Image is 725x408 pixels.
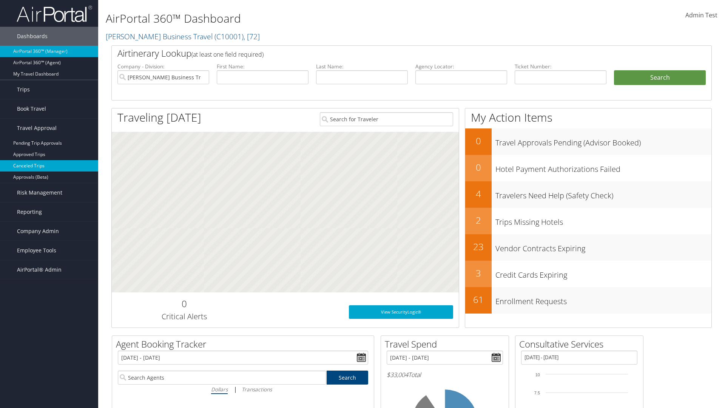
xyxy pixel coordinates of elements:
span: Reporting [17,202,42,221]
h2: 23 [465,240,492,253]
tspan: 10 [535,372,540,377]
h3: Hotel Payment Authorizations Failed [495,160,711,175]
a: View SecurityLogic® [349,305,453,319]
i: Dollars [211,386,228,393]
div: | [118,385,368,394]
a: Admin Test [685,4,717,27]
input: Search for Traveler [320,112,453,126]
span: Book Travel [17,99,46,118]
span: $33,004 [387,371,408,379]
h1: My Action Items [465,110,711,125]
i: Transactions [242,386,272,393]
span: , [ 72 ] [244,31,260,42]
span: AirPortal® Admin [17,260,62,279]
h6: Total [387,371,503,379]
span: Travel Approval [17,119,57,138]
a: [PERSON_NAME] Business Travel [106,31,260,42]
h2: 61 [465,293,492,306]
h2: Travel Spend [385,338,509,351]
h2: 0 [117,297,251,310]
h3: Travelers Need Help (Safety Check) [495,187,711,201]
img: airportal-logo.png [17,5,92,23]
tspan: 7.5 [534,391,540,395]
h3: Credit Cards Expiring [495,266,711,280]
h2: 3 [465,267,492,280]
h2: 4 [465,187,492,200]
a: 61Enrollment Requests [465,287,711,314]
h3: Trips Missing Hotels [495,213,711,227]
span: Employee Tools [17,241,56,260]
a: 3Credit Cards Expiring [465,261,711,287]
span: Dashboards [17,27,48,46]
a: Search [327,371,369,385]
span: ( C10001 ) [214,31,244,42]
label: Agency Locator: [415,63,507,70]
button: Search [614,70,706,85]
span: (at least one field required) [191,50,264,59]
h3: Travel Approvals Pending (Advisor Booked) [495,134,711,148]
a: 4Travelers Need Help (Safety Check) [465,181,711,208]
h3: Critical Alerts [117,311,251,322]
a: 23Vendor Contracts Expiring [465,234,711,261]
h1: AirPortal 360™ Dashboard [106,11,514,26]
a: 0Travel Approvals Pending (Advisor Booked) [465,128,711,155]
h3: Enrollment Requests [495,292,711,307]
h1: Traveling [DATE] [117,110,201,125]
label: Company - Division: [117,63,209,70]
h2: 0 [465,134,492,147]
span: Company Admin [17,222,59,241]
h2: Agent Booking Tracker [116,338,374,351]
label: Last Name: [316,63,408,70]
h2: Consultative Services [519,338,643,351]
h2: 0 [465,161,492,174]
h2: 2 [465,214,492,227]
h2: Airtinerary Lookup [117,47,656,60]
a: 0Hotel Payment Authorizations Failed [465,155,711,181]
input: Search Agents [118,371,326,385]
h3: Vendor Contracts Expiring [495,240,711,254]
label: Ticket Number: [515,63,606,70]
span: Risk Management [17,183,62,202]
span: Trips [17,80,30,99]
span: Admin Test [685,11,717,19]
a: 2Trips Missing Hotels [465,208,711,234]
label: First Name: [217,63,309,70]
